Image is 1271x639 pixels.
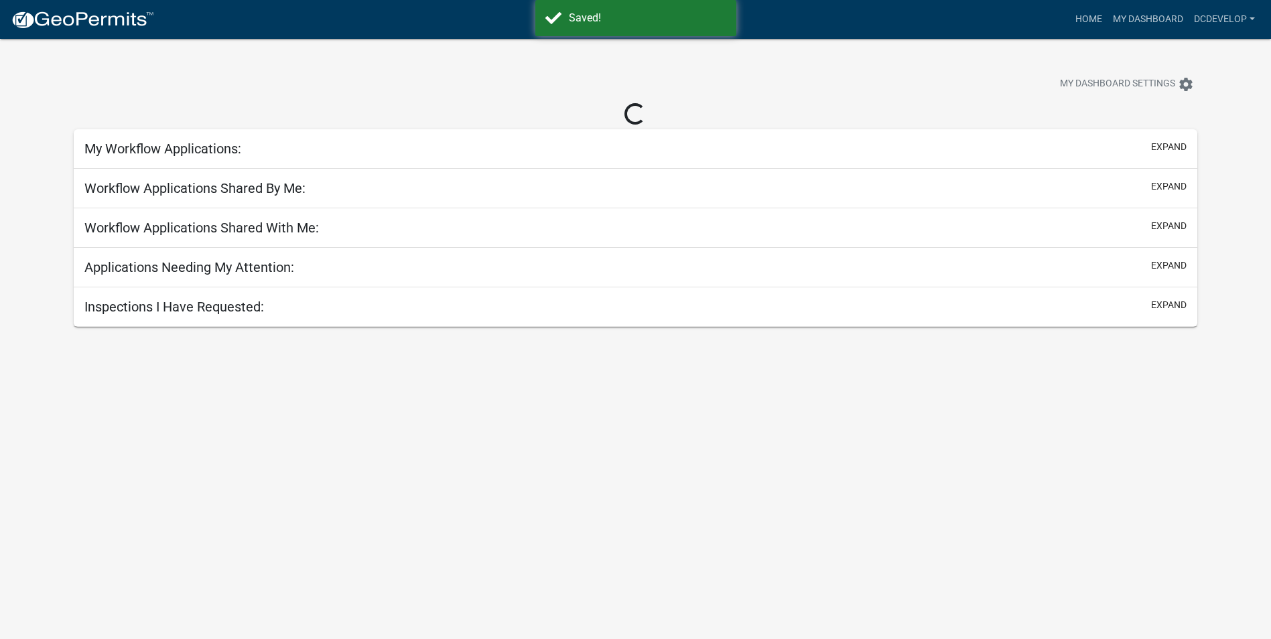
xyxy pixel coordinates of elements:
[1151,180,1187,194] button: expand
[84,180,306,196] h5: Workflow Applications Shared By Me:
[569,10,726,26] div: Saved!
[1178,76,1194,92] i: settings
[1049,71,1205,97] button: My Dashboard Settingssettings
[1189,7,1260,32] a: DCDevelop
[84,220,319,236] h5: Workflow Applications Shared With Me:
[1151,140,1187,154] button: expand
[1060,76,1175,92] span: My Dashboard Settings
[84,299,264,315] h5: Inspections I Have Requested:
[84,259,294,275] h5: Applications Needing My Attention:
[84,141,241,157] h5: My Workflow Applications:
[1151,298,1187,312] button: expand
[1070,7,1108,32] a: Home
[1108,7,1189,32] a: My Dashboard
[1151,219,1187,233] button: expand
[1151,259,1187,273] button: expand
